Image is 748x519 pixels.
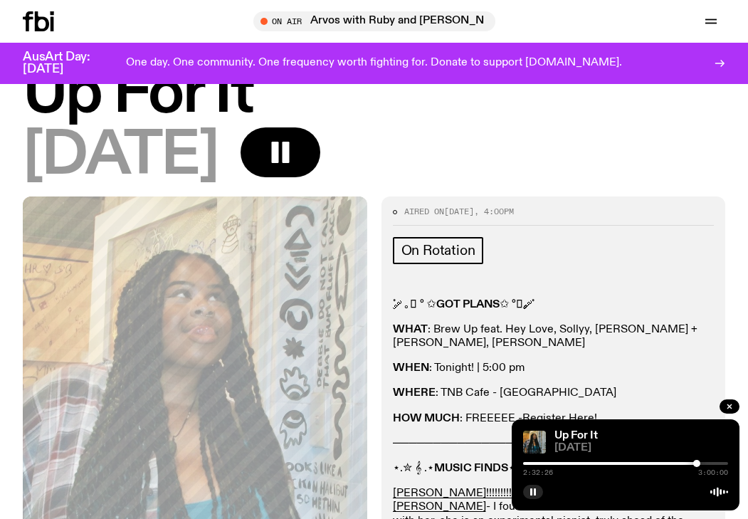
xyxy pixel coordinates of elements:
span: Aired on [404,206,444,217]
p: : TNB Cafe - [GEOGRAPHIC_DATA] [393,387,715,400]
p: : Tonight! | 5:00 pm [393,362,715,375]
strong: WHEN [393,362,429,374]
span: [DATE] [444,206,474,217]
p: ───────────────────────────────────────── [393,437,715,451]
span: On Rotation [401,243,475,258]
p: One day. One community. One frequency worth fighting for. Donate to support [DOMAIN_NAME]. [126,57,622,70]
h3: AusArt Day: [DATE] [23,51,114,75]
strong: WHAT [393,324,428,335]
h1: Up For It [23,65,725,123]
p: ˚ ༘ ｡𖦹 ° ✩ ✩ °𖦹｡ ༘˚ [393,298,715,312]
a: [PERSON_NAME]!!!!!!!!!! [393,488,515,499]
a: Up For It [554,430,598,441]
span: [DATE] [554,443,728,454]
a: On Rotation [393,237,484,264]
strong: GOT PLANS [436,299,500,310]
strong: WHERE [393,387,436,399]
strong: HOW MUCH [393,413,460,424]
p: ⋆.✮ 𝄞 .⋆ ⋆. 𝄞 ✮.⋆ [393,462,715,476]
button: On AirArvos with Ruby and [PERSON_NAME] [253,11,495,31]
img: Ify - a Brown Skin girl with black braided twists, looking up to the side with her tongue stickin... [523,431,546,454]
p: : Brew Up feat. Hey Love, Sollyy, [PERSON_NAME] + [PERSON_NAME], [PERSON_NAME] [393,323,715,350]
span: 2:32:26 [523,469,553,476]
span: [DATE] [23,127,218,185]
span: 3:00:00 [698,469,728,476]
a: Register Here! [522,413,597,424]
p: : FREEEEE - [393,412,715,426]
strong: MUSIC FINDS [434,463,508,474]
span: , 4:00pm [474,206,514,217]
